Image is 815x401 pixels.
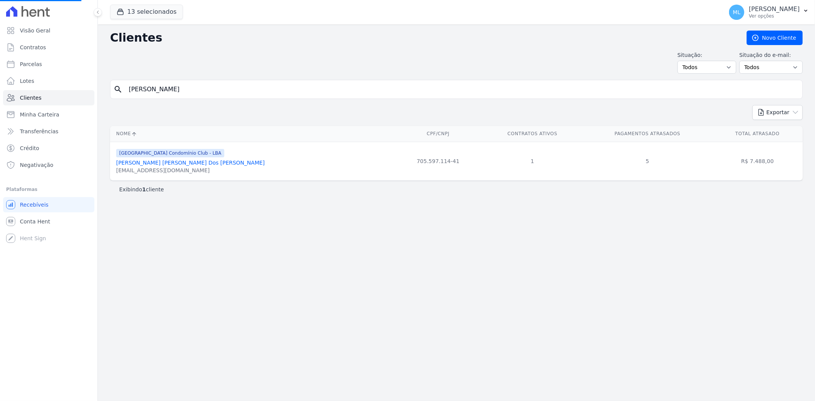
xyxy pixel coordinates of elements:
[20,27,50,34] span: Visão Geral
[20,218,50,225] span: Conta Hent
[119,186,164,193] p: Exibindo cliente
[3,107,94,122] a: Minha Carteira
[6,185,91,194] div: Plataformas
[583,126,712,142] th: Pagamentos Atrasados
[3,141,94,156] a: Crédito
[482,142,583,180] td: 1
[712,126,803,142] th: Total Atrasado
[482,126,583,142] th: Contratos Ativos
[747,31,803,45] a: Novo Cliente
[3,214,94,229] a: Conta Hent
[20,111,59,118] span: Minha Carteira
[3,23,94,38] a: Visão Geral
[116,149,224,157] span: [GEOGRAPHIC_DATA] Condomínio Club - LBA
[110,5,183,19] button: 13 selecionados
[110,126,394,142] th: Nome
[583,142,712,180] td: 5
[749,13,800,19] p: Ver opções
[394,142,482,180] td: 705.597.114-41
[3,73,94,89] a: Lotes
[3,40,94,55] a: Contratos
[3,57,94,72] a: Parcelas
[749,5,800,13] p: [PERSON_NAME]
[20,144,39,152] span: Crédito
[110,31,734,45] h2: Clientes
[723,2,815,23] button: ML [PERSON_NAME] Ver opções
[20,94,41,102] span: Clientes
[20,60,42,68] span: Parcelas
[113,85,123,94] i: search
[20,77,34,85] span: Lotes
[3,124,94,139] a: Transferências
[677,51,736,59] label: Situação:
[752,105,803,120] button: Exportar
[20,128,58,135] span: Transferências
[124,82,799,97] input: Buscar por nome, CPF ou e-mail
[712,142,803,180] td: R$ 7.488,00
[3,157,94,173] a: Negativação
[3,90,94,105] a: Clientes
[142,186,146,192] b: 1
[116,160,265,166] a: [PERSON_NAME] [PERSON_NAME] Dos [PERSON_NAME]
[733,10,740,15] span: ML
[739,51,803,59] label: Situação do e-mail:
[20,201,49,209] span: Recebíveis
[20,161,53,169] span: Negativação
[20,44,46,51] span: Contratos
[116,167,265,174] div: [EMAIL_ADDRESS][DOMAIN_NAME]
[3,197,94,212] a: Recebíveis
[394,126,482,142] th: CPF/CNPJ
